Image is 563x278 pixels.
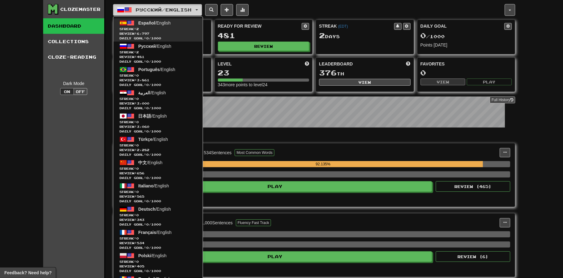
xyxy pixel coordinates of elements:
span: / English [138,67,175,72]
span: Streak: [119,259,196,264]
button: More stats [236,4,249,16]
span: Streak: [119,143,196,148]
span: This week in points, UTC [406,61,411,67]
span: / English [138,90,166,95]
button: Review (6) [436,251,510,262]
a: Collections [43,34,104,49]
a: (EDT) [338,24,348,29]
span: 0 [136,97,139,101]
span: Leaderboard [319,61,353,67]
span: Review: 481 [119,55,196,59]
span: Open feedback widget [4,270,52,276]
span: Streak: [119,190,196,194]
span: 0 [421,31,426,40]
span: Daily Goal: / 1000 [119,152,196,157]
span: 中文 [138,160,147,165]
button: Add sentence to collection [221,4,233,16]
span: Français [138,230,156,235]
div: 23 [218,69,309,77]
span: 0 [146,129,149,133]
span: Review: 343 [119,217,196,222]
span: Daily Goal: / 1000 [119,176,196,180]
span: 0 [146,176,149,180]
span: / English [138,230,172,235]
span: Daily Goal: / 1000 [119,36,196,41]
span: Streak: [119,73,196,78]
div: Dark Mode [48,80,100,87]
a: Dashboard [43,18,104,34]
a: Русский/EnglishStreak:2 Review:481Daily Goal:0/1000 [113,42,203,65]
a: Português/EnglishStreak:0 Review:3,861Daily Goal:0/1000 [113,65,203,88]
span: Streak: [119,120,196,124]
span: Review: 565 [119,194,196,199]
button: On [60,88,74,95]
span: Streak: [119,27,196,31]
span: 0 [146,199,149,203]
span: / English [138,137,168,142]
span: Review: 405 [119,264,196,269]
span: Review: 534 [119,241,196,245]
div: Streak [319,23,394,29]
span: / English [138,44,171,49]
span: Level [218,61,232,67]
div: th [319,69,411,77]
a: Español/EnglishStreak:2 Review:6,797Daily Goal:0/1000 [113,18,203,42]
span: Daily Goal: / 1000 [119,222,196,227]
span: / English [138,207,171,212]
span: 0 [146,106,149,110]
span: 0 [136,120,139,124]
span: العربية [138,90,151,95]
span: Português [138,67,160,72]
span: Русский / English [136,7,192,12]
span: Daily Goal: / 1000 [119,59,196,64]
a: العربية/EnglishStreak:0 Review:3,000Daily Goal:0/1000 [113,88,203,111]
span: 0 [146,83,149,87]
button: Review [218,42,309,51]
div: Daily Goal [421,23,505,30]
span: / English [138,20,171,25]
a: 中文/EnglishStreak:0 Review:656Daily Goal:0/1000 [113,158,203,181]
div: 0 [421,69,512,77]
p: In Progress [113,134,515,140]
span: 0 [146,60,149,63]
button: View [319,79,411,86]
span: Deutsch [138,207,155,212]
div: 1,000 Sentences [201,220,233,226]
span: Review: 6,797 [119,31,196,36]
span: Streak: [119,166,196,171]
span: 0 [136,260,139,263]
span: Русский [138,44,156,49]
span: / English [138,253,167,258]
span: 0 [136,190,139,194]
a: Deutsch/EnglishStreak:0 Review:343Daily Goal:0/1000 [113,204,203,228]
span: Italiano [138,183,154,188]
span: Review: 3,000 [119,101,196,106]
div: 92.135% [163,161,483,167]
span: 0 [136,74,139,77]
span: 2 [136,50,139,54]
span: 0 [136,167,139,170]
span: Score more points to level up [305,61,309,67]
a: Cloze-Reading [43,49,104,65]
span: / English [138,183,169,188]
div: Ready for Review [218,23,302,29]
a: Türkçe/EnglishStreak:0 Review:2,282Daily Goal:0/1000 [113,135,203,158]
span: 2 [319,31,325,40]
div: 481 [218,32,309,39]
button: Most Common Words [235,149,274,156]
button: Off [74,88,87,95]
span: 0 [146,246,149,249]
div: Clozemaster [60,6,101,12]
button: Review (465) [436,181,510,192]
span: Español [138,20,155,25]
span: 0 [146,222,149,226]
div: 534 Sentences [204,150,232,156]
span: 2 [136,27,139,31]
button: Play [467,78,512,85]
a: 日本語/EnglishStreak:0 Review:3,060Daily Goal:0/1000 [113,111,203,135]
span: Review: 3,060 [119,124,196,129]
span: Streak: [119,236,196,241]
span: Review: 656 [119,171,196,176]
span: 0 [146,36,149,40]
span: Daily Goal: / 1000 [119,199,196,204]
